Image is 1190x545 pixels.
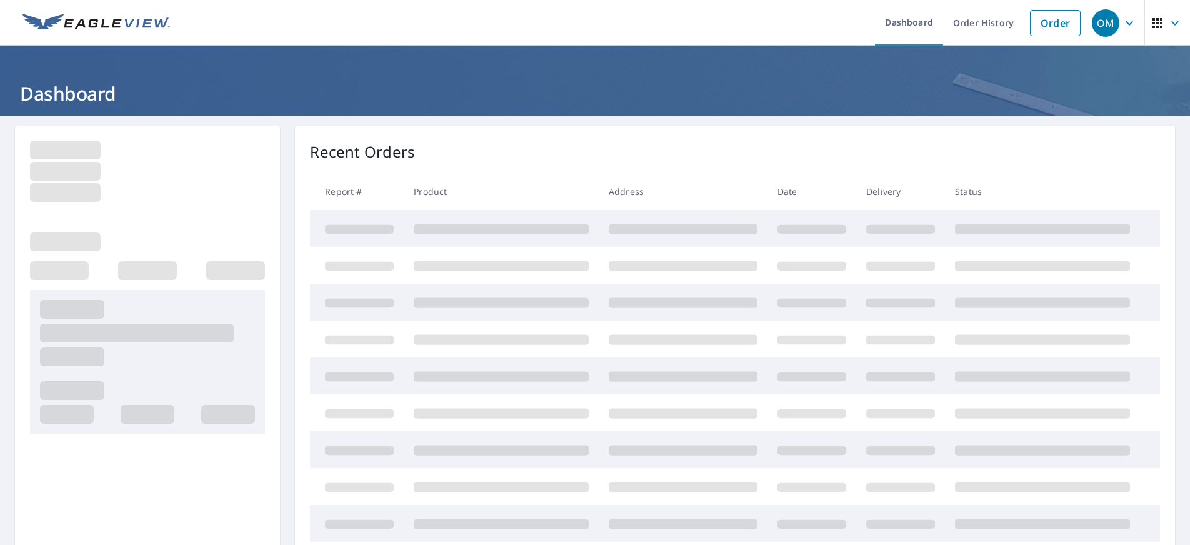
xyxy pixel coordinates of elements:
[310,173,404,210] th: Report #
[1030,10,1081,36] a: Order
[767,173,856,210] th: Date
[599,173,767,210] th: Address
[310,141,415,163] p: Recent Orders
[404,173,599,210] th: Product
[856,173,945,210] th: Delivery
[945,173,1140,210] th: Status
[22,14,170,32] img: EV Logo
[15,81,1175,106] h1: Dashboard
[1092,9,1119,37] div: OM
